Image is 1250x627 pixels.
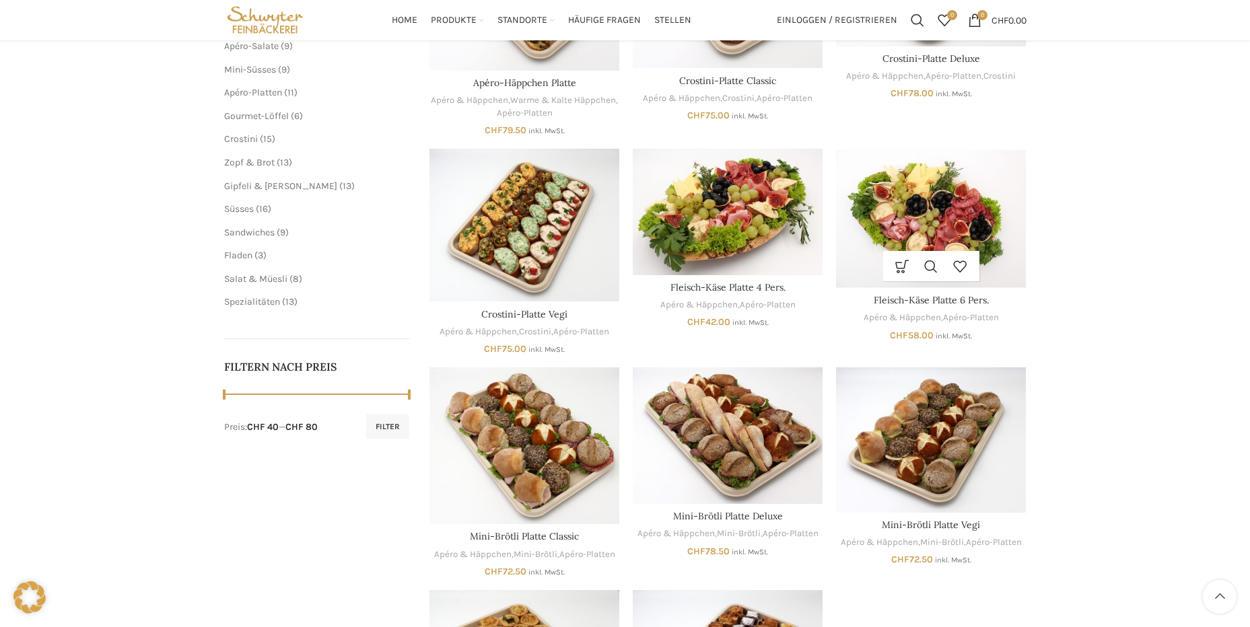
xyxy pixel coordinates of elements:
[497,14,547,27] span: Standorte
[559,548,615,561] a: Apéro-Platten
[263,133,272,145] span: 15
[392,7,417,34] a: Home
[553,326,609,338] a: Apéro-Platten
[224,110,289,122] span: Gourmet-Löffel
[473,77,576,89] a: Apéro-Häppchen Platte
[429,149,619,302] a: Crostini-Platte Vegi
[224,87,282,98] a: Apéro-Platten
[519,326,551,338] a: Crostini
[983,70,1016,83] a: Crostini
[633,367,823,504] a: Mini-Brötli Platte Deluxe
[836,367,1026,513] a: Mini-Brötli Platte Vegi
[643,92,720,105] a: Apéro & Häppchen
[224,157,275,168] a: Zopf & Brot
[836,70,1026,83] div: , ,
[568,7,641,34] a: Häufige Fragen
[481,308,567,320] a: Crostini-Platte Vegi
[836,311,1026,324] div: ,
[429,326,619,338] div: , ,
[514,548,557,561] a: Mini-Brötli
[841,536,918,549] a: Apéro & Häppchen
[293,273,299,285] span: 8
[687,110,705,121] span: CHF
[936,89,972,98] small: inkl. MwSt.
[224,180,337,192] a: Gipfeli & [PERSON_NAME]
[931,7,958,34] a: 0
[777,15,897,25] span: Einloggen / Registrieren
[633,527,823,540] div: , ,
[654,14,691,27] span: Stellen
[992,14,1027,26] bdi: 0.00
[284,40,289,52] span: 9
[224,64,276,75] a: Mini-Süsses
[920,536,964,549] a: Mini-Brötli
[281,64,287,75] span: 9
[936,332,972,340] small: inkl. MwSt.
[568,14,641,27] span: Häufige Fragen
[961,7,1033,34] a: 0 CHF0.00
[224,40,279,52] a: Apéro-Salate
[732,318,769,327] small: inkl. MwSt.
[992,14,1008,26] span: CHF
[717,527,761,540] a: Mini-Brötli
[687,546,705,557] span: CHF
[366,414,409,439] button: Filter
[1203,580,1237,614] a: Scroll to top button
[926,70,981,83] a: Apéro-Platten
[485,566,503,577] span: CHF
[770,7,904,34] a: Einloggen / Registrieren
[917,251,946,281] a: Schnellansicht
[510,94,616,107] a: Warme & Kalte Häppchen
[224,273,287,285] a: Salat & Müesli
[931,7,958,34] div: Meine Wunschliste
[224,250,252,261] a: Fladen
[484,343,526,355] bdi: 75.00
[224,420,318,434] div: Preis: —
[528,126,565,135] small: inkl. MwSt.
[470,530,579,542] a: Mini-Brötli Platte Classic
[258,250,263,261] span: 3
[722,92,755,105] a: Crostini
[287,87,294,98] span: 11
[836,149,1026,288] a: Fleisch-Käse Platte 6 Pers.
[904,7,931,34] a: Suchen
[846,70,924,83] a: Apéro & Häppchen
[864,311,941,324] a: Apéro & Häppchen
[313,7,769,34] div: Main navigation
[484,343,502,355] span: CHF
[935,556,971,564] small: inkl. MwSt.
[224,359,410,374] h5: Filtern nach Preis
[891,87,909,99] span: CHF
[882,519,980,531] a: Mini-Brötli Platte Vegi
[294,110,300,122] span: 6
[687,546,730,557] bdi: 78.50
[485,566,526,577] bdi: 72.50
[485,124,526,136] bdi: 79.50
[891,554,909,565] span: CHF
[392,14,417,27] span: Home
[836,536,1026,549] div: , ,
[343,180,351,192] span: 13
[633,299,823,311] div: ,
[891,554,933,565] bdi: 72.50
[224,296,280,307] a: Spezialitäten
[943,311,999,324] a: Apéro-Platten
[740,299,796,311] a: Apéro-Platten
[882,52,980,65] a: Crostini-Platte Deluxe
[497,7,555,34] a: Standorte
[280,227,285,238] span: 9
[637,527,715,540] a: Apéro & Häppchen
[687,110,730,121] bdi: 75.00
[224,13,307,25] a: Site logo
[497,107,553,120] a: Apéro-Platten
[966,536,1022,549] a: Apéro-Platten
[224,227,275,238] span: Sandwiches
[890,330,908,341] span: CHF
[874,294,989,306] a: Fleisch-Käse Platte 6 Pers.
[732,548,768,556] small: inkl. MwSt.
